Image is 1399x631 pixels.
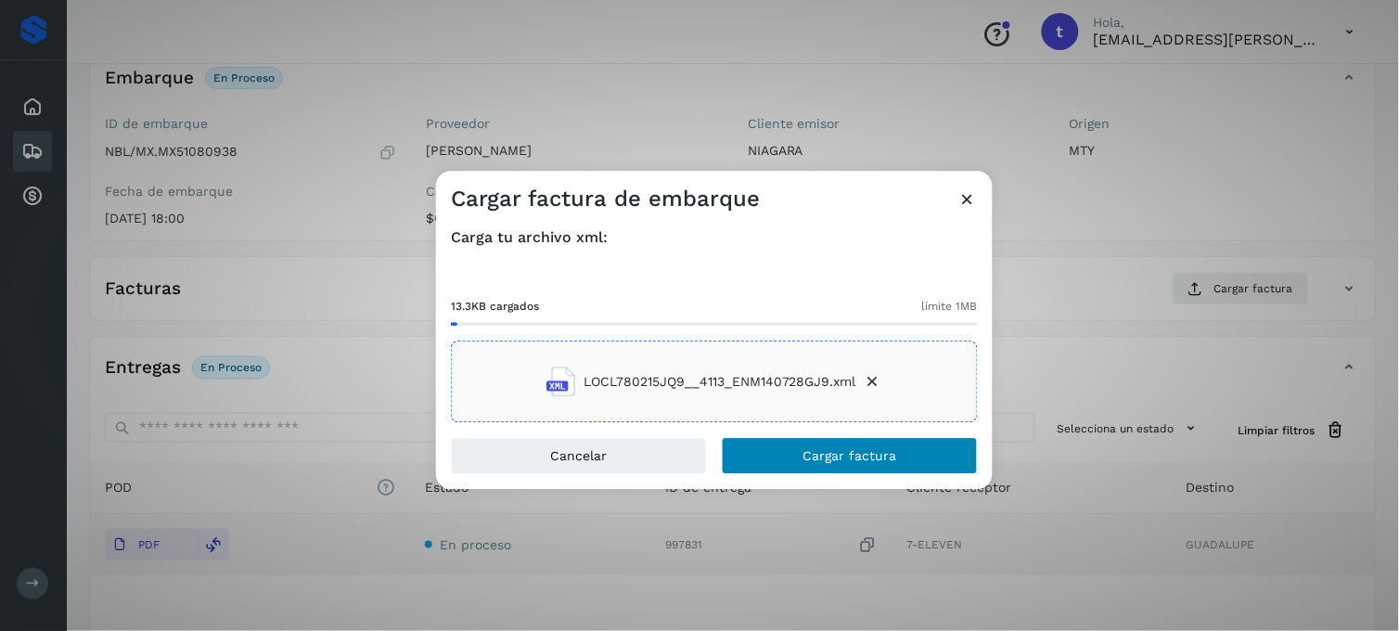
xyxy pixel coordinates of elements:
[451,299,539,315] span: 13.3KB cargados
[922,299,978,315] span: límite 1MB
[803,450,897,463] span: Cargar factura
[722,438,978,475] button: Cargar factura
[451,438,707,475] button: Cancelar
[551,450,608,463] span: Cancelar
[451,186,760,212] h3: Cargar factura de embarque
[584,372,856,392] span: LOCL780215JQ9__4113_ENM140728GJ9.xml
[451,228,978,246] h4: Carga tu archivo xml:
